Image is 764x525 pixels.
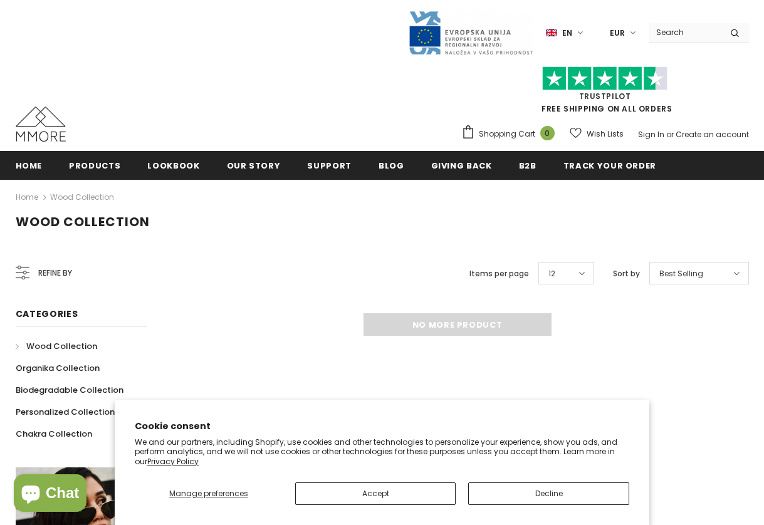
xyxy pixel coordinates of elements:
[587,128,624,140] span: Wish Lists
[638,129,664,140] a: Sign In
[16,160,43,172] span: Home
[468,482,629,505] button: Decline
[147,160,199,172] span: Lookbook
[16,428,92,440] span: Chakra Collection
[16,107,66,142] img: MMORE Cases
[16,308,78,320] span: Categories
[69,151,120,179] a: Products
[546,28,557,38] img: i-lang-1.png
[38,266,72,280] span: Refine by
[16,362,100,374] span: Organika Collection
[676,129,749,140] a: Create an account
[16,379,123,401] a: Biodegradable Collection
[548,268,555,280] span: 12
[227,160,281,172] span: Our Story
[613,268,640,280] label: Sort by
[408,27,533,38] a: Javni Razpis
[469,268,529,280] label: Items per page
[563,151,656,179] a: Track your order
[69,160,120,172] span: Products
[147,456,199,467] a: Privacy Policy
[16,357,100,379] a: Organika Collection
[540,126,555,140] span: 0
[666,129,674,140] span: or
[542,66,667,91] img: Trust Pilot Stars
[431,160,492,172] span: Giving back
[519,151,536,179] a: B2B
[563,160,656,172] span: Track your order
[10,474,90,515] inbox-online-store-chat: Shopify online store chat
[227,151,281,179] a: Our Story
[307,151,352,179] a: support
[579,91,631,101] a: Trustpilot
[16,335,97,357] a: Wood Collection
[408,10,533,56] img: Javni Razpis
[479,128,535,140] span: Shopping Cart
[50,192,114,202] a: Wood Collection
[135,482,283,505] button: Manage preferences
[147,151,199,179] a: Lookbook
[379,160,404,172] span: Blog
[659,268,703,280] span: Best Selling
[562,27,572,39] span: en
[135,420,629,433] h2: Cookie consent
[461,125,561,143] a: Shopping Cart 0
[16,213,150,231] span: Wood Collection
[16,423,92,445] a: Chakra Collection
[16,406,115,418] span: Personalized Collection
[379,151,404,179] a: Blog
[570,123,624,145] a: Wish Lists
[16,401,115,423] a: Personalized Collection
[16,190,38,205] a: Home
[16,151,43,179] a: Home
[26,340,97,352] span: Wood Collection
[169,488,248,499] span: Manage preferences
[295,482,456,505] button: Accept
[431,151,492,179] a: Giving back
[461,72,749,114] span: FREE SHIPPING ON ALL ORDERS
[135,437,629,467] p: We and our partners, including Shopify, use cookies and other technologies to personalize your ex...
[16,384,123,396] span: Biodegradable Collection
[610,27,625,39] span: EUR
[649,23,721,41] input: Search Site
[307,160,352,172] span: support
[519,160,536,172] span: B2B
